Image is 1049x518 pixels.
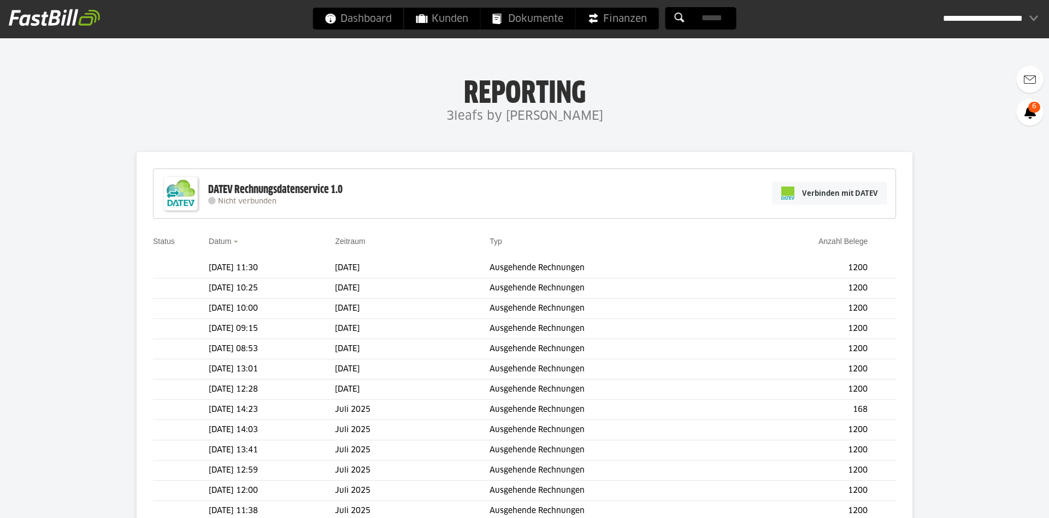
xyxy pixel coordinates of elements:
[335,319,490,339] td: [DATE]
[404,8,480,30] a: Kunden
[209,278,335,299] td: [DATE] 10:25
[493,8,563,30] span: Dokumente
[734,258,873,278] td: 1200
[1016,98,1044,126] a: 6
[335,278,490,299] td: [DATE]
[734,420,873,440] td: 1200
[734,400,873,420] td: 168
[209,319,335,339] td: [DATE] 09:15
[490,258,734,278] td: Ausgehende Rechnungen
[734,461,873,481] td: 1200
[490,380,734,400] td: Ausgehende Rechnungen
[325,8,392,30] span: Dashboard
[209,359,335,380] td: [DATE] 13:01
[416,8,468,30] span: Kunden
[9,9,100,26] img: fastbill_logo_white.png
[209,380,335,400] td: [DATE] 12:28
[490,299,734,319] td: Ausgehende Rechnungen
[734,278,873,299] td: 1200
[335,359,490,380] td: [DATE]
[965,485,1038,513] iframe: Öffnet ein Widget, in dem Sie weitere Informationen finden
[802,188,878,199] span: Verbinden mit DATEV
[209,339,335,359] td: [DATE] 08:53
[109,77,940,106] h1: Reporting
[209,258,335,278] td: [DATE] 11:30
[335,258,490,278] td: [DATE]
[490,400,734,420] td: Ausgehende Rechnungen
[335,299,490,319] td: [DATE]
[490,319,734,339] td: Ausgehende Rechnungen
[233,241,240,243] img: sort_desc.gif
[313,8,404,30] a: Dashboard
[781,187,794,200] img: pi-datev-logo-farbig-24.svg
[734,319,873,339] td: 1200
[734,440,873,461] td: 1200
[481,8,575,30] a: Dokumente
[209,440,335,461] td: [DATE] 13:41
[335,461,490,481] td: Juli 2025
[335,339,490,359] td: [DATE]
[209,400,335,420] td: [DATE] 14:23
[335,440,490,461] td: Juli 2025
[1028,102,1040,113] span: 6
[209,299,335,319] td: [DATE] 10:00
[209,420,335,440] td: [DATE] 14:03
[490,278,734,299] td: Ausgehende Rechnungen
[335,400,490,420] td: Juli 2025
[734,299,873,319] td: 1200
[490,481,734,501] td: Ausgehende Rechnungen
[490,440,734,461] td: Ausgehende Rechnungen
[335,481,490,501] td: Juli 2025
[159,172,203,216] img: DATEV-Datenservice Logo
[218,198,276,205] span: Nicht verbunden
[576,8,659,30] a: Finanzen
[335,380,490,400] td: [DATE]
[208,183,343,197] div: DATEV Rechnungsdatenservice 1.0
[153,237,175,246] a: Status
[209,237,231,246] a: Datum
[209,461,335,481] td: [DATE] 12:59
[335,237,365,246] a: Zeitraum
[818,237,868,246] a: Anzahl Belege
[734,359,873,380] td: 1200
[734,339,873,359] td: 1200
[490,237,502,246] a: Typ
[209,481,335,501] td: [DATE] 12:00
[490,420,734,440] td: Ausgehende Rechnungen
[490,359,734,380] td: Ausgehende Rechnungen
[490,339,734,359] td: Ausgehende Rechnungen
[335,420,490,440] td: Juli 2025
[734,481,873,501] td: 1200
[490,461,734,481] td: Ausgehende Rechnungen
[734,380,873,400] td: 1200
[772,182,887,205] a: Verbinden mit DATEV
[588,8,647,30] span: Finanzen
